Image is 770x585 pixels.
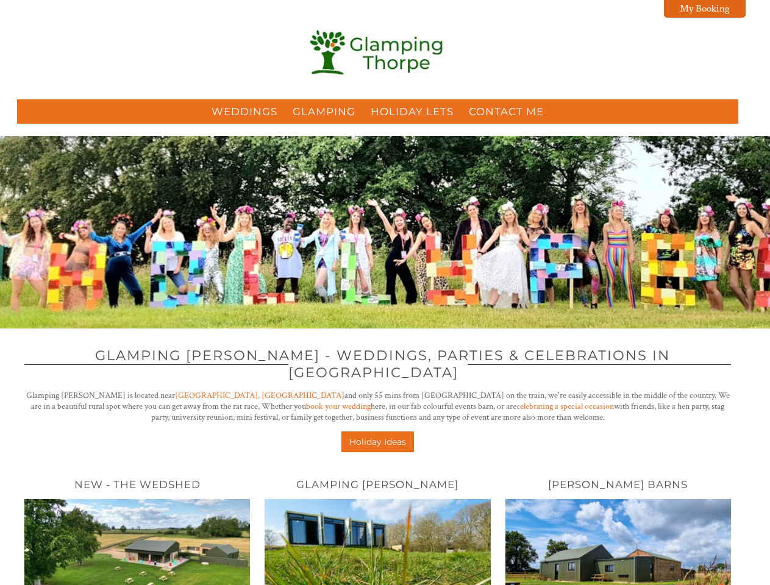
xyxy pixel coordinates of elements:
[24,390,731,423] p: Glamping [PERSON_NAME] is located near and only 55 mins from [GEOGRAPHIC_DATA] on the train, we'r...
[86,347,670,381] span: Glamping [PERSON_NAME] - Weddings, Parties & Celebrations in [GEOGRAPHIC_DATA]
[175,390,344,401] a: [GEOGRAPHIC_DATA], [GEOGRAPHIC_DATA]
[371,105,454,118] a: Holiday Lets
[306,401,371,412] a: book your wedding
[302,23,454,84] img: Glamping Thorpe
[505,478,731,491] h2: [PERSON_NAME] Barns
[212,105,277,118] a: Weddings
[293,105,355,118] a: Glamping
[24,478,250,491] h2: NEW - The Wedshed
[469,105,544,118] a: Contact Me
[265,478,490,491] h2: Glamping [PERSON_NAME]
[341,431,414,452] a: Holiday Ideas
[516,401,614,412] a: celebrating a special occasion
